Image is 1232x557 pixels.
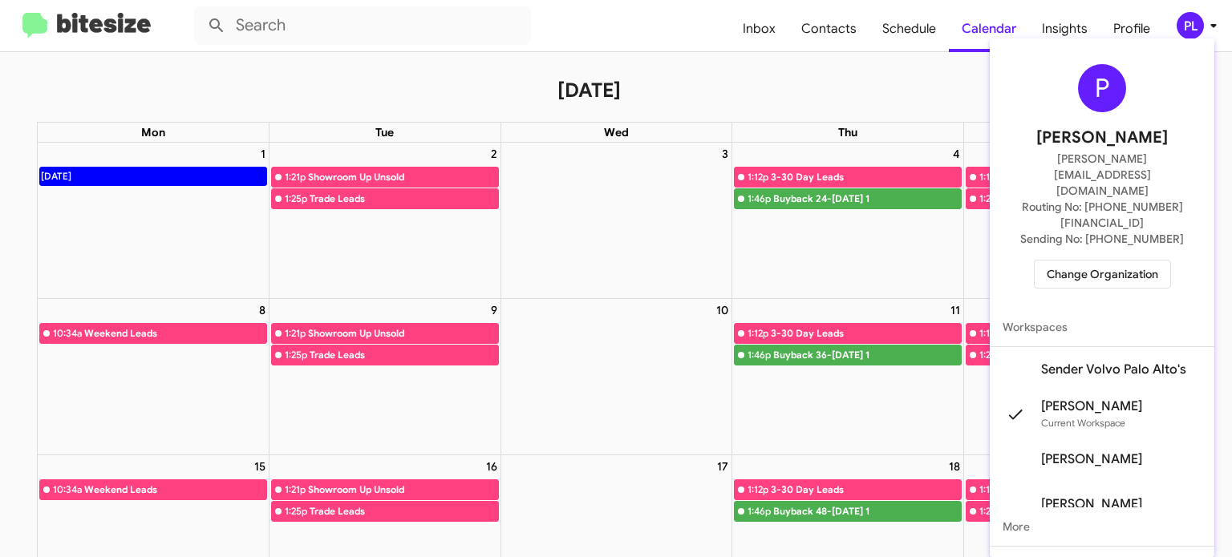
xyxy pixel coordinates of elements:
[1078,64,1126,112] div: P
[1041,496,1142,512] span: [PERSON_NAME]
[990,308,1214,346] span: Workspaces
[1034,260,1171,289] button: Change Organization
[1009,199,1195,231] span: Routing No: [PHONE_NUMBER][FINANCIAL_ID]
[1009,151,1195,199] span: [PERSON_NAME][EMAIL_ADDRESS][DOMAIN_NAME]
[1047,260,1158,288] span: Change Organization
[1041,398,1142,414] span: [PERSON_NAME]
[1041,417,1125,429] span: Current Workspace
[1041,361,1186,377] span: Sender Volvo Palo Alto's
[1020,231,1184,247] span: Sending No: [PHONE_NUMBER]
[1036,125,1168,151] span: [PERSON_NAME]
[990,507,1214,546] span: More
[1041,451,1142,467] span: [PERSON_NAME]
